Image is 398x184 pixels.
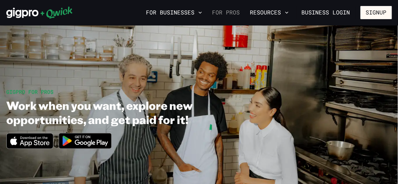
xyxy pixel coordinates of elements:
a: Business Login [296,6,355,19]
button: Signup [360,6,392,19]
button: Resources [247,7,291,18]
a: For Pros [210,7,242,18]
a: Download on the App Store [6,143,53,150]
h1: Work when you want, explore new opportunities, and get paid for it! [6,98,238,126]
span: GIGPRO FOR PROS [6,88,53,95]
img: Get it on Google Play [55,129,116,153]
button: For Businesses [143,7,205,18]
